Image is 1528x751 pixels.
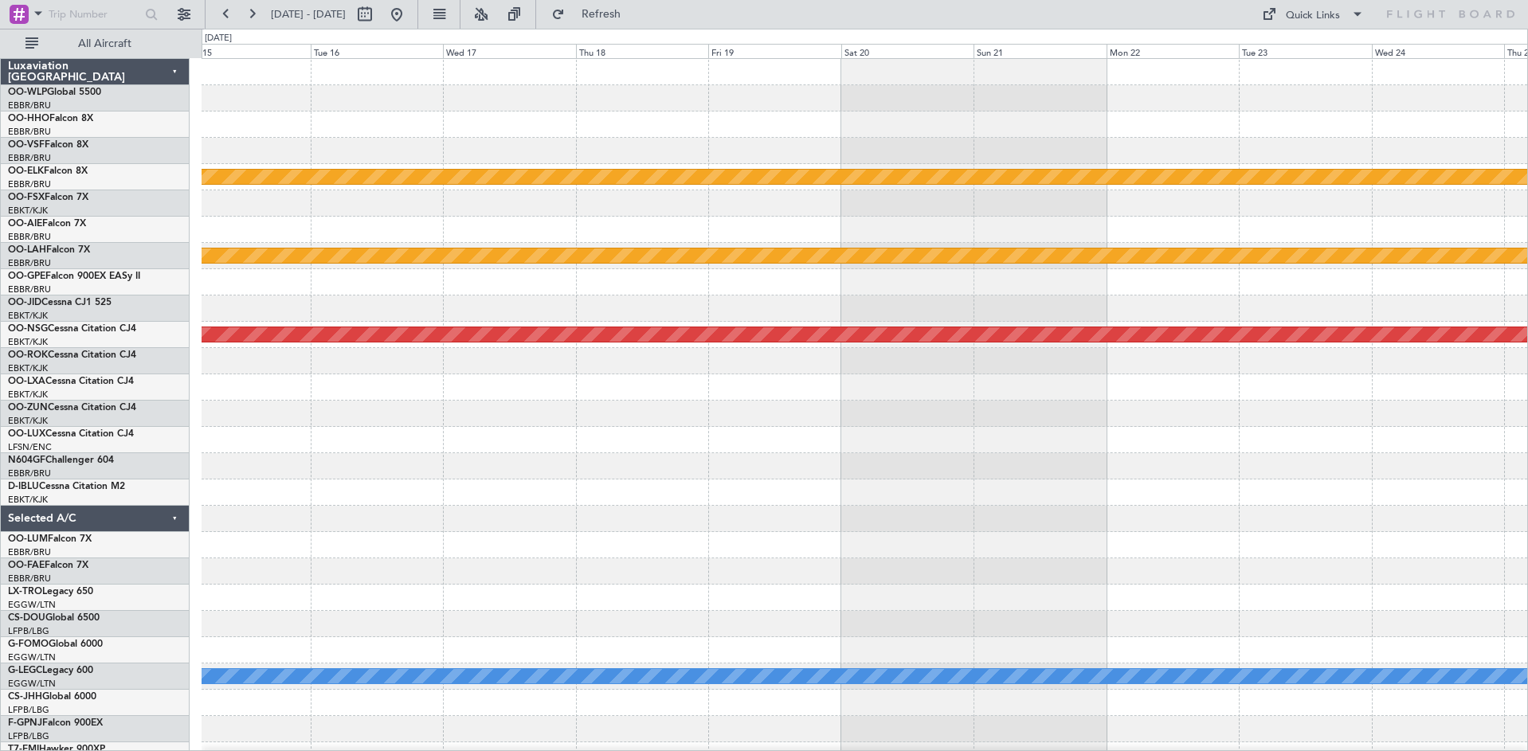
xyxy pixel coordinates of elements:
a: OO-LXACessna Citation CJ4 [8,377,134,386]
a: OO-LUMFalcon 7X [8,534,92,544]
div: Mon 22 [1107,44,1239,58]
a: D-IBLUCessna Citation M2 [8,482,125,491]
a: EBBR/BRU [8,100,51,111]
span: OO-LUX [8,429,45,439]
a: EBBR/BRU [8,126,51,138]
span: N604GF [8,456,45,465]
a: N604GFChallenger 604 [8,456,114,465]
span: CS-DOU [8,613,45,623]
span: OO-FSX [8,193,45,202]
span: OO-WLP [8,88,47,97]
span: CS-JHH [8,692,42,702]
a: OO-FAEFalcon 7X [8,561,88,570]
span: [DATE] - [DATE] [271,7,346,22]
a: EBKT/KJK [8,362,48,374]
span: LX-TRO [8,587,42,596]
div: Wed 17 [443,44,575,58]
a: CS-JHHGlobal 6000 [8,692,96,702]
a: EBBR/BRU [8,467,51,479]
span: D-IBLU [8,482,39,491]
span: G-LEGC [8,666,42,675]
a: EGGW/LTN [8,651,56,663]
span: OO-AIE [8,219,42,229]
a: EGGW/LTN [8,678,56,690]
a: OO-ELKFalcon 8X [8,166,88,176]
a: EBKT/KJK [8,310,48,322]
a: EGGW/LTN [8,599,56,611]
button: Refresh [544,2,640,27]
a: EBBR/BRU [8,231,51,243]
span: All Aircraft [41,38,168,49]
a: OO-HHOFalcon 8X [8,114,93,123]
a: OO-FSXFalcon 7X [8,193,88,202]
span: OO-HHO [8,114,49,123]
a: LFPB/LBG [8,625,49,637]
div: Sun 21 [974,44,1106,58]
a: F-GPNJFalcon 900EX [8,718,103,728]
span: OO-NSG [8,324,48,334]
a: LFPB/LBG [8,730,49,742]
a: EBBR/BRU [8,573,51,585]
a: LFSN/ENC [8,441,52,453]
span: OO-LXA [8,377,45,386]
a: OO-LAHFalcon 7X [8,245,90,255]
span: OO-ELK [8,166,44,176]
a: EBBR/BRU [8,257,51,269]
div: Wed 24 [1372,44,1504,58]
a: G-FOMOGlobal 6000 [8,640,103,649]
button: Quick Links [1254,2,1372,27]
a: EBKT/KJK [8,205,48,217]
a: EBKT/KJK [8,415,48,427]
a: EBKT/KJK [8,389,48,401]
span: OO-JID [8,298,41,307]
a: OO-GPEFalcon 900EX EASy II [8,272,140,281]
span: OO-VSF [8,140,45,150]
a: OO-ZUNCessna Citation CJ4 [8,403,136,413]
div: Fri 19 [708,44,840,58]
a: OO-WLPGlobal 5500 [8,88,101,97]
a: OO-VSFFalcon 8X [8,140,88,150]
div: Sat 20 [841,44,974,58]
a: LX-TROLegacy 650 [8,587,93,596]
a: EBBR/BRU [8,178,51,190]
span: F-GPNJ [8,718,42,728]
span: OO-LUM [8,534,48,544]
span: OO-ROK [8,350,48,360]
span: OO-FAE [8,561,45,570]
a: OO-AIEFalcon 7X [8,219,86,229]
span: OO-LAH [8,245,46,255]
div: Tue 23 [1239,44,1371,58]
span: Refresh [568,9,635,20]
a: EBBR/BRU [8,546,51,558]
a: EBKT/KJK [8,336,48,348]
a: LFPB/LBG [8,704,49,716]
a: OO-JIDCessna CJ1 525 [8,298,112,307]
a: CS-DOUGlobal 6500 [8,613,100,623]
a: EBBR/BRU [8,284,51,295]
a: OO-NSGCessna Citation CJ4 [8,324,136,334]
a: EBKT/KJK [8,494,48,506]
button: All Aircraft [18,31,173,57]
input: Trip Number [49,2,140,26]
span: OO-ZUN [8,403,48,413]
span: G-FOMO [8,640,49,649]
div: Mon 15 [178,44,311,58]
a: OO-LUXCessna Citation CJ4 [8,429,134,439]
a: OO-ROKCessna Citation CJ4 [8,350,136,360]
div: Tue 16 [311,44,443,58]
div: [DATE] [205,32,232,45]
span: OO-GPE [8,272,45,281]
a: EBBR/BRU [8,152,51,164]
div: Quick Links [1286,8,1340,24]
a: G-LEGCLegacy 600 [8,666,93,675]
div: Thu 18 [576,44,708,58]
